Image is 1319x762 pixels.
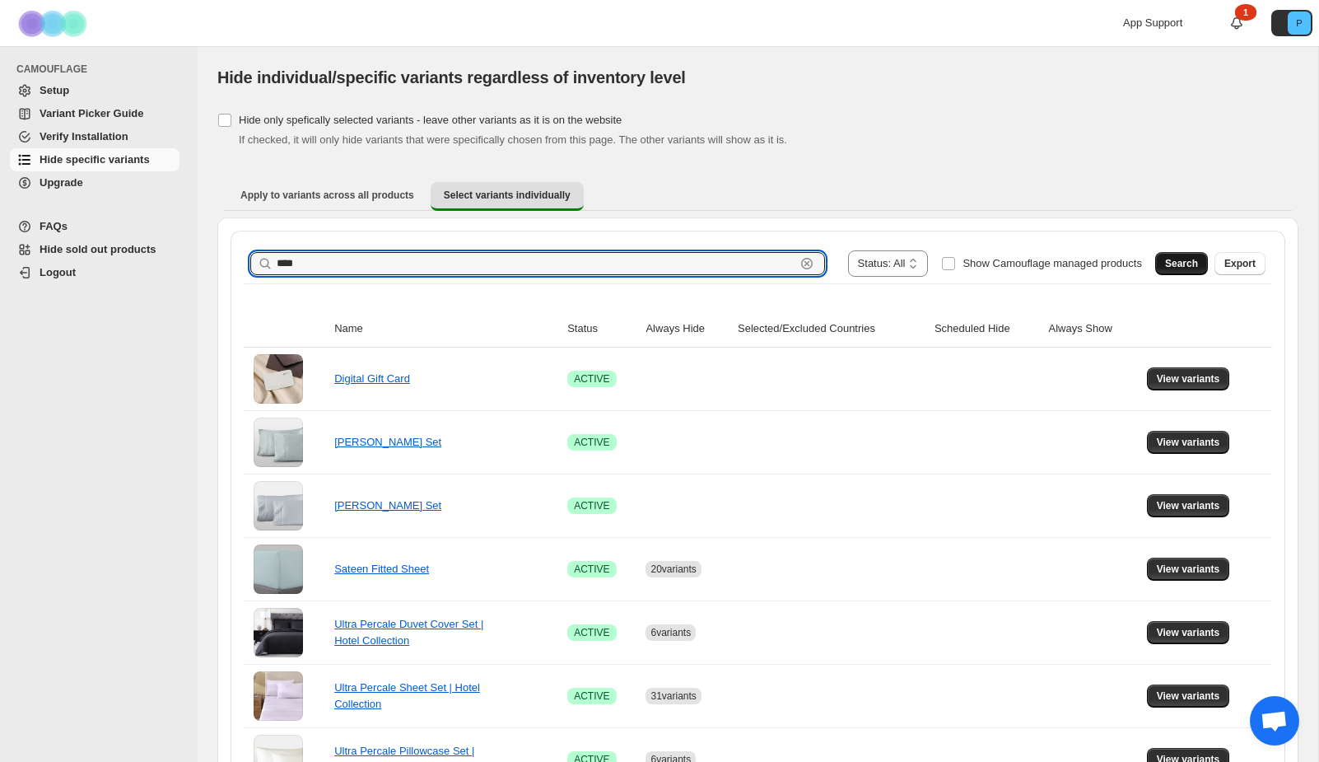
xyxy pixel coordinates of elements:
[1157,563,1220,576] span: View variants
[650,563,696,575] span: 20 variants
[1157,436,1220,449] span: View variants
[1157,372,1220,386] span: View variants
[16,63,186,76] span: CAMOUFLAGE
[334,681,480,710] a: Ultra Percale Sheet Set | Hotel Collection
[1157,626,1220,639] span: View variants
[1147,685,1230,708] button: View variants
[239,114,622,126] span: Hide only spefically selected variants - leave other variants as it is on the website
[650,690,696,702] span: 31 variants
[227,182,427,208] button: Apply to variants across all products
[10,79,179,102] a: Setup
[239,133,787,146] span: If checked, it will only hide variants that were specifically chosen from this page. The other va...
[40,130,128,143] span: Verify Installation
[40,84,69,96] span: Setup
[1288,12,1311,35] span: Avatar with initials P
[799,255,815,272] button: Clear
[641,311,733,348] th: Always Hide
[217,68,686,86] span: Hide individual/specific variants regardless of inventory level
[1157,690,1220,703] span: View variants
[574,372,609,386] span: ACTIVE
[254,354,303,404] img: Digital Gift Card
[40,266,76,278] span: Logout
[10,238,179,261] a: Hide sold out products
[1043,311,1141,348] th: Always Show
[1123,16,1182,29] span: App Support
[431,182,584,211] button: Select variants individually
[240,189,414,202] span: Apply to variants across all products
[733,311,930,348] th: Selected/Excluded Countries
[40,243,156,255] span: Hide sold out products
[962,257,1142,269] span: Show Camouflage managed products
[1235,4,1256,21] div: 1
[10,102,179,125] a: Variant Picker Guide
[574,690,609,703] span: ACTIVE
[1224,257,1256,270] span: Export
[1157,499,1220,512] span: View variants
[254,608,303,657] img: Ultra Percale Duvet Cover Set | Hotel Collection
[254,545,303,594] img: Sateen Fitted Sheet
[254,418,303,467] img: Yalda Pillowcase Set
[10,171,179,194] a: Upgrade
[574,626,609,639] span: ACTIVE
[1271,10,1312,36] button: Avatar with initials P
[254,481,303,531] img: Ariane Pillowcase Set
[334,499,441,512] a: [PERSON_NAME] Set
[334,563,429,575] a: Sateen Fitted Sheet
[930,311,1044,348] th: Scheduled Hide
[1296,18,1302,28] text: P
[574,436,609,449] span: ACTIVE
[574,563,609,576] span: ACTIVE
[562,311,641,348] th: Status
[444,189,571,202] span: Select variants individually
[1228,15,1245,31] a: 1
[10,261,179,284] a: Logout
[650,627,691,638] span: 6 variants
[40,220,68,232] span: FAQs
[1165,257,1198,270] span: Search
[334,618,483,647] a: Ultra Percale Duvet Cover Set | Hotel Collection
[1147,431,1230,454] button: View variants
[254,671,303,721] img: Ultra Percale Sheet Set | Hotel Collection
[10,148,179,171] a: Hide specific variants
[40,107,143,119] span: Variant Picker Guide
[10,215,179,238] a: FAQs
[1147,621,1230,644] button: View variants
[1214,252,1265,275] button: Export
[334,372,410,385] a: Digital Gift Card
[334,436,441,448] a: [PERSON_NAME] Set
[10,125,179,148] a: Verify Installation
[574,499,609,512] span: ACTIVE
[329,311,562,348] th: Name
[13,1,96,46] img: Camouflage
[40,176,83,189] span: Upgrade
[40,153,150,166] span: Hide specific variants
[1155,252,1208,275] button: Search
[1147,558,1230,581] button: View variants
[1147,367,1230,390] button: View variants
[1250,696,1299,746] a: Open chat
[1147,494,1230,517] button: View variants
